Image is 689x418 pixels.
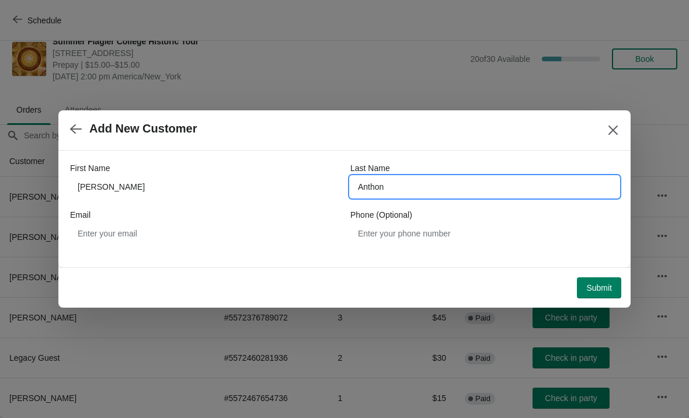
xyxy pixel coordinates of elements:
label: First Name [70,162,110,174]
h2: Add New Customer [89,122,197,135]
input: Enter your email [70,223,339,244]
label: Last Name [350,162,390,174]
label: Phone (Optional) [350,209,412,221]
input: John [70,176,339,197]
button: Close [603,120,624,141]
span: Submit [586,283,612,292]
label: Email [70,209,91,221]
input: Enter your phone number [350,223,619,244]
input: Smith [350,176,619,197]
button: Submit [577,277,621,298]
